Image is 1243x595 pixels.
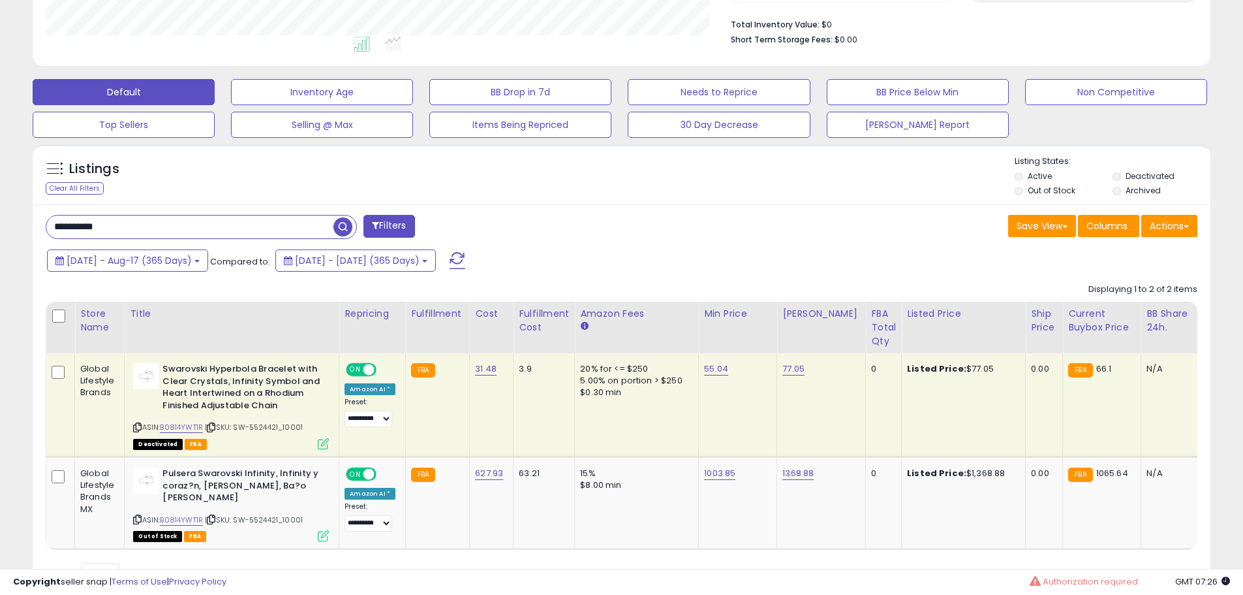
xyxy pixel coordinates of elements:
button: 30 Day Decrease [628,112,810,138]
span: Show: entries [55,568,149,580]
span: Columns [1086,219,1128,233]
div: Min Price [704,307,771,321]
div: $8.00 min [580,479,688,491]
small: FBA [1068,468,1092,482]
div: $1,368.88 [907,468,1015,479]
small: Amazon Fees. [580,321,588,332]
div: BB Share 24h. [1146,307,1194,334]
button: Items Being Repriced [429,112,611,138]
p: Listing States: [1015,155,1210,168]
span: $0.00 [835,33,857,46]
span: FBA [185,439,207,450]
a: 31.48 [475,362,497,376]
button: Needs to Reprice [628,79,810,105]
div: Amazon AI * [345,488,395,500]
label: Active [1028,170,1052,182]
a: Privacy Policy [169,575,226,588]
div: Repricing [345,307,400,321]
img: 31Iae0BcIcL._SL40_.jpg [133,363,159,389]
span: OFF [375,364,395,376]
div: Clear All Filters [46,182,104,195]
div: seller snap | | [13,576,226,588]
a: Terms of Use [112,575,167,588]
div: 5.00% on portion > $250 [580,375,688,387]
div: Ship Price [1031,307,1057,334]
div: Preset: [345,502,395,532]
button: Inventory Age [231,79,413,105]
span: 2025-08-18 07:26 GMT [1175,575,1230,588]
b: Short Term Storage Fees: [731,34,833,45]
a: 627.93 [475,467,503,480]
div: 3.9 [519,363,564,375]
div: 63.21 [519,468,564,479]
div: Global Lifestyle Brands [80,363,114,399]
span: 1065.64 [1096,467,1128,479]
div: Preset: [345,398,395,427]
button: [DATE] - Aug-17 (365 Days) [47,249,208,272]
span: Compared to: [210,255,270,268]
span: ON [347,469,363,480]
b: Swarovski Hyperbola Bracelet with Clear Crystals, Infinity Symbol and Heart Intertwined on a Rhod... [162,363,321,415]
div: 20% for <= $250 [580,363,688,375]
a: B0814YWT1R [160,422,203,433]
div: FBA Total Qty [871,307,896,348]
div: 0.00 [1031,468,1052,479]
label: Out of Stock [1028,185,1075,196]
div: $0.30 min [580,387,688,398]
span: ON [347,364,363,376]
span: [DATE] - [DATE] (365 Days) [295,254,420,267]
label: Archived [1126,185,1161,196]
button: Filters [363,215,414,238]
button: Columns [1078,215,1139,237]
button: Non Competitive [1025,79,1207,105]
div: N/A [1146,363,1189,375]
a: 1003.85 [704,467,735,480]
span: 66.1 [1096,362,1112,375]
small: FBA [411,363,435,378]
h5: Listings [69,160,119,178]
a: 1368.88 [782,467,814,480]
div: Cost [475,307,508,321]
b: Pulsera Swarovski Infinity, Infinity y coraz?n, [PERSON_NAME], Ba?o [PERSON_NAME] [162,468,321,507]
b: Listed Price: [907,362,966,375]
button: [DATE] - [DATE] (365 Days) [275,249,436,272]
button: BB Price Below Min [827,79,1009,105]
button: Save View [1008,215,1076,237]
small: FBA [1068,363,1092,378]
label: Deactivated [1126,170,1174,182]
button: Top Sellers [33,112,215,138]
span: All listings that are currently out of stock and unavailable for purchase on Amazon [133,531,182,542]
div: Current Buybox Price [1068,307,1135,334]
small: FBA [411,468,435,482]
strong: Copyright [13,575,61,588]
a: 55.04 [704,362,728,376]
div: ASIN: [133,468,329,540]
b: Total Inventory Value: [731,19,820,30]
a: 77.05 [782,362,805,376]
div: Global Lifestyle Brands MX [80,468,114,515]
a: B0814YWT1R [160,515,203,526]
div: Store Name [80,307,119,334]
div: Fulfillment Cost [519,307,569,334]
li: $0 [731,16,1188,31]
span: | SKU: SW-5524421_10001 [205,422,303,432]
div: N/A [1146,468,1189,479]
span: FBA [184,531,206,542]
div: 0 [871,468,891,479]
div: ASIN: [133,363,329,448]
button: Selling @ Max [231,112,413,138]
button: [PERSON_NAME] Report [827,112,1009,138]
div: 0 [871,363,891,375]
div: Amazon Fees [580,307,693,321]
div: Title [130,307,333,321]
div: $77.05 [907,363,1015,375]
b: Listed Price: [907,467,966,479]
div: [PERSON_NAME] [782,307,860,321]
button: Actions [1141,215,1197,237]
span: [DATE] - Aug-17 (365 Days) [67,254,192,267]
div: 0.00 [1031,363,1052,375]
span: All listings that are unavailable for purchase on Amazon for any reason other than out-of-stock [133,439,183,450]
button: BB Drop in 7d [429,79,611,105]
div: Listed Price [907,307,1020,321]
button: Default [33,79,215,105]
